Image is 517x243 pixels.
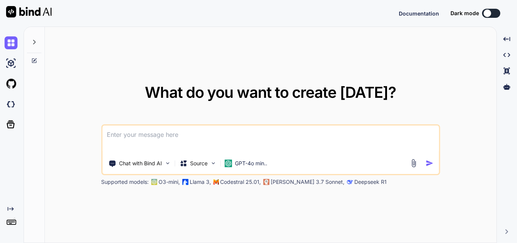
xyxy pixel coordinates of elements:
img: Llama2 [182,179,188,185]
span: What do you want to create [DATE]? [145,83,396,102]
p: Codestral 25.01, [220,178,261,186]
button: Documentation [399,9,439,17]
img: darkCloudIdeIcon [5,98,17,111]
img: claude [263,179,269,185]
img: chat [5,36,17,49]
img: githubLight [5,77,17,90]
img: GPT-4 [151,179,157,185]
span: Dark mode [450,9,479,17]
img: Pick Models [210,160,216,166]
img: GPT-4o mini [224,160,232,167]
p: Llama 3, [190,178,211,186]
p: Source [190,160,208,167]
img: ai-studio [5,57,17,70]
img: Pick Tools [164,160,171,166]
img: claude [347,179,353,185]
img: attachment [409,159,418,168]
p: GPT-4o min.. [235,160,267,167]
p: Deepseek R1 [354,178,387,186]
p: [PERSON_NAME] 3.7 Sonnet, [271,178,344,186]
img: Mistral-AI [213,179,219,185]
p: Supported models: [101,178,149,186]
img: icon [425,159,433,167]
p: Chat with Bind AI [119,160,162,167]
span: Documentation [399,10,439,17]
img: Bind AI [6,6,52,17]
p: O3-mini, [159,178,180,186]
